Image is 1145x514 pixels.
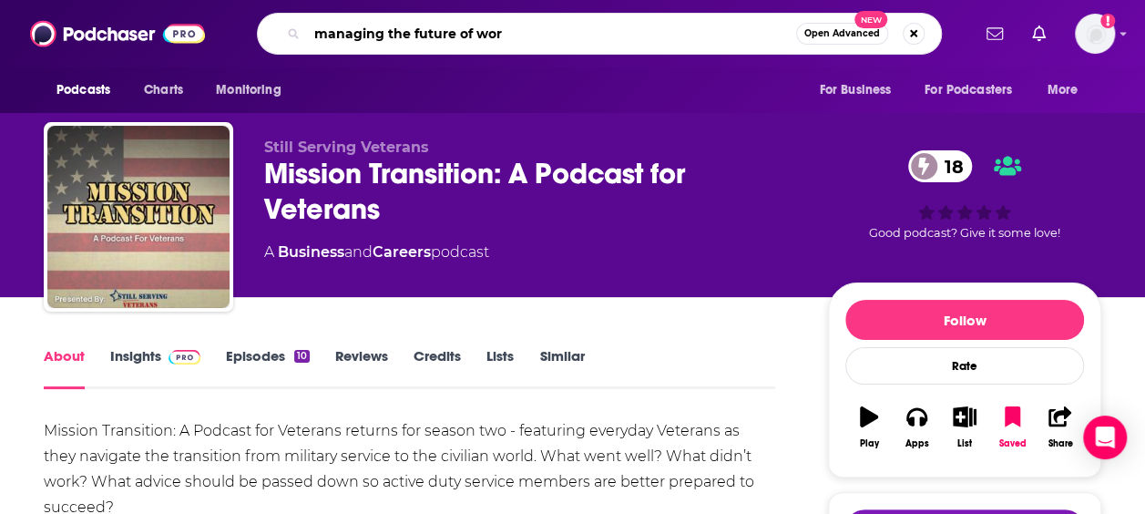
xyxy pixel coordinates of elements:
[132,73,194,108] a: Charts
[257,13,942,55] div: Search podcasts, credits, & more...
[998,438,1026,449] div: Saved
[1075,14,1115,54] img: User Profile
[226,347,310,389] a: Episodes10
[44,73,134,108] button: open menu
[925,77,1012,103] span: For Podcasters
[44,347,85,389] a: About
[806,73,914,108] button: open menu
[1075,14,1115,54] button: Show profile menu
[278,243,344,261] a: Business
[144,77,183,103] span: Charts
[913,73,1038,108] button: open menu
[908,150,973,182] a: 18
[828,139,1101,252] div: 18Good podcast? Give it some love!
[893,395,940,460] button: Apps
[804,29,880,38] span: Open Advanced
[56,77,110,103] span: Podcasts
[47,126,230,308] img: Mission Transition: A Podcast for Veterans
[203,73,304,108] button: open menu
[860,438,879,449] div: Play
[941,395,988,460] button: List
[30,16,205,51] img: Podchaser - Follow, Share and Rate Podcasts
[414,347,461,389] a: Credits
[1083,416,1127,459] div: Open Intercom Messenger
[294,350,310,363] div: 10
[845,347,1084,385] div: Rate
[1048,438,1072,449] div: Share
[486,347,514,389] a: Lists
[373,243,431,261] a: Careers
[845,395,893,460] button: Play
[110,347,200,389] a: InsightsPodchaser Pro
[988,395,1036,460] button: Saved
[1035,73,1101,108] button: open menu
[1075,14,1115,54] span: Logged in as amoscac10
[796,23,888,45] button: Open AdvancedNew
[854,11,887,28] span: New
[307,19,796,48] input: Search podcasts, credits, & more...
[979,18,1010,49] a: Show notifications dropdown
[216,77,281,103] span: Monitoring
[957,438,972,449] div: List
[264,139,429,156] span: Still Serving Veterans
[264,242,489,263] div: A podcast
[926,150,973,182] span: 18
[335,347,388,389] a: Reviews
[905,438,929,449] div: Apps
[819,77,891,103] span: For Business
[1100,14,1115,28] svg: Add a profile image
[169,350,200,365] img: Podchaser Pro
[1025,18,1053,49] a: Show notifications dropdown
[845,300,1084,340] button: Follow
[1048,77,1079,103] span: More
[1037,395,1084,460] button: Share
[344,243,373,261] span: and
[539,347,584,389] a: Similar
[869,226,1060,240] span: Good podcast? Give it some love!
